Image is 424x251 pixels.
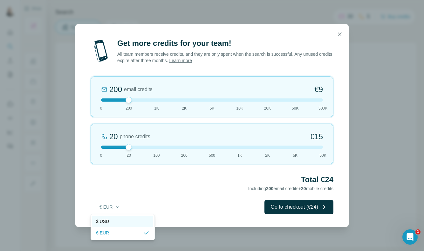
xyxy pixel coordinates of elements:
[265,153,270,158] span: 2K
[182,105,187,111] span: 2K
[120,133,150,140] span: phone credits
[292,105,298,111] span: 50K
[109,84,122,95] div: 200
[181,153,188,158] span: 200
[293,153,297,158] span: 5K
[319,153,326,158] span: 50K
[169,58,192,63] a: Learn more
[314,84,323,95] span: €9
[91,38,111,64] img: mobile-phone
[415,229,421,234] span: 1
[264,105,271,111] span: 20K
[237,153,242,158] span: 1K
[236,105,243,111] span: 10K
[95,201,125,213] button: € EUR
[100,105,102,111] span: 0
[117,51,333,64] p: All team members receive credits, and they are only spent when the search is successful. Any unus...
[209,153,215,158] span: 500
[154,105,159,111] span: 1K
[126,105,132,111] span: 200
[124,86,153,93] span: email credits
[109,132,118,142] div: 20
[96,218,109,225] span: $ USD
[402,229,418,245] iframe: Intercom live chat
[318,105,327,111] span: 500K
[91,175,333,185] h2: Total €24
[310,132,323,142] span: €15
[210,105,215,111] span: 5K
[301,186,306,191] span: 20
[248,186,333,191] span: Including email credits + mobile credits
[127,153,131,158] span: 20
[266,186,273,191] span: 200
[264,200,333,214] button: Go to checkout (€24)
[100,153,102,158] span: 0
[153,153,160,158] span: 100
